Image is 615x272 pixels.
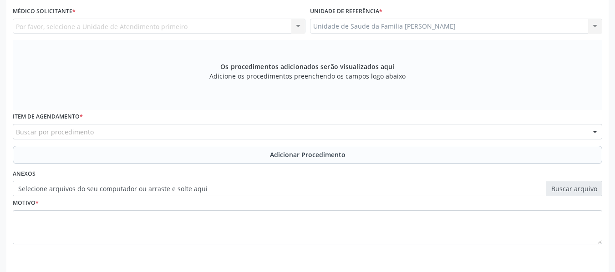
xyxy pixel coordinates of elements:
span: Adicione os procedimentos preenchendo os campos logo abaixo [209,71,406,81]
label: Médico Solicitante [13,5,76,19]
span: Buscar por procedimento [16,127,94,137]
span: Os procedimentos adicionados serão visualizados aqui [220,62,394,71]
label: Anexos [13,167,36,181]
label: Unidade de referência [310,5,382,19]
label: Item de agendamento [13,110,83,124]
span: Adicionar Procedimento [270,150,346,159]
label: Motivo [13,196,39,210]
button: Adicionar Procedimento [13,146,602,164]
